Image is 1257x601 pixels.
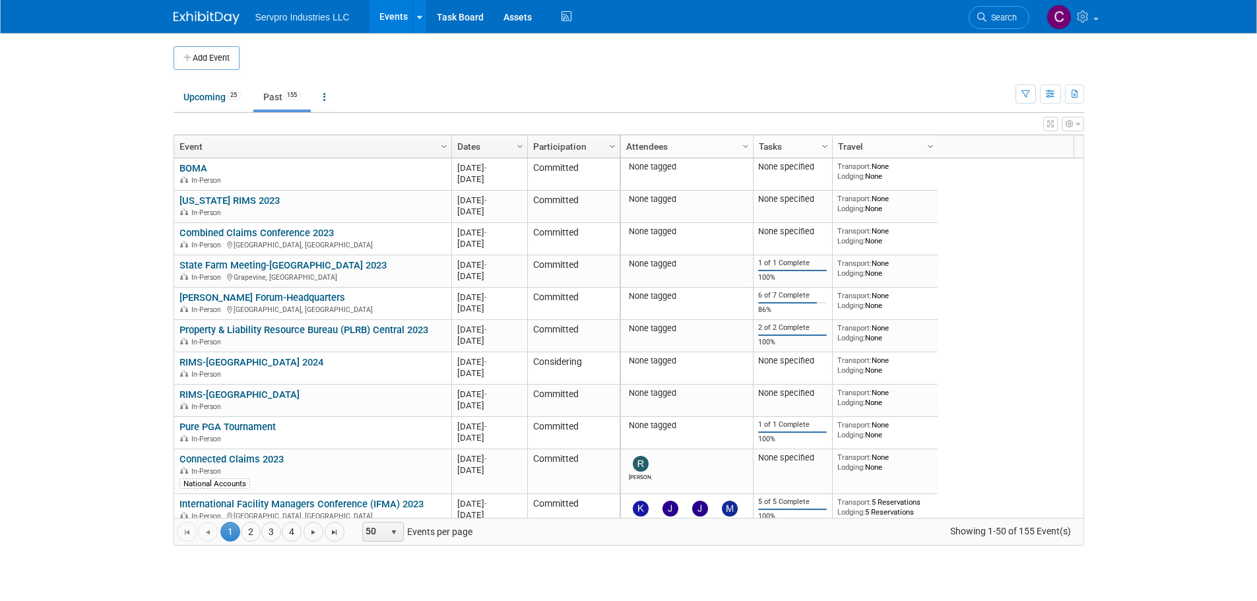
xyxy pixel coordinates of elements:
[626,162,748,172] div: None tagged
[758,420,827,429] div: 1 of 1 Complete
[457,367,521,379] div: [DATE]
[457,195,521,206] div: [DATE]
[626,323,748,334] div: None tagged
[758,323,827,332] div: 2 of 2 Complete
[389,527,399,538] span: select
[180,370,188,377] img: In-Person Event
[180,273,188,280] img: In-Person Event
[363,522,385,541] span: 50
[191,512,225,521] span: In-Person
[837,462,865,472] span: Lodging:
[179,356,323,368] a: RIMS-[GEOGRAPHIC_DATA] 2024
[457,135,519,158] a: Dates
[484,260,487,270] span: -
[191,338,225,346] span: In-Person
[457,421,521,432] div: [DATE]
[191,370,225,379] span: In-Person
[179,510,445,521] div: [GEOGRAPHIC_DATA], [GEOGRAPHIC_DATA]
[177,522,197,542] a: Go to the first page
[253,84,311,110] a: Past155
[837,430,865,439] span: Lodging:
[626,194,748,205] div: None tagged
[527,320,620,352] td: Committed
[179,292,345,303] a: [PERSON_NAME] Forum-Headquarters
[626,259,748,269] div: None tagged
[457,335,521,346] div: [DATE]
[179,227,334,239] a: Combined Claims Conference 2023
[837,172,865,181] span: Lodging:
[837,194,932,213] div: None None
[626,356,748,366] div: None tagged
[758,356,827,366] div: None specified
[837,453,872,462] span: Transport:
[626,291,748,301] div: None tagged
[626,420,748,431] div: None tagged
[527,494,620,558] td: Committed
[241,522,261,542] a: 2
[484,499,487,509] span: -
[758,512,827,521] div: 100%
[758,305,827,315] div: 86%
[837,333,865,342] span: Lodging:
[923,135,938,155] a: Column Settings
[174,84,251,110] a: Upcoming25
[837,388,932,407] div: None None
[345,522,486,542] span: Events per page
[484,422,487,431] span: -
[626,388,748,398] div: None tagged
[837,323,872,332] span: Transport:
[986,13,1017,22] span: Search
[527,385,620,417] td: Committed
[837,259,872,268] span: Transport:
[818,135,832,155] a: Column Settings
[758,453,827,463] div: None specified
[837,269,865,278] span: Lodging:
[533,135,611,158] a: Participation
[527,158,620,191] td: Committed
[515,141,525,152] span: Column Settings
[527,223,620,255] td: Committed
[758,291,827,300] div: 6 of 7 Complete
[457,162,521,174] div: [DATE]
[180,435,188,441] img: In-Person Event
[837,420,932,439] div: None None
[457,270,521,282] div: [DATE]
[626,135,744,158] a: Attendees
[837,291,932,310] div: None None
[180,512,188,519] img: In-Person Event
[837,398,865,407] span: Lodging:
[180,338,188,344] img: In-Person Event
[605,135,620,155] a: Column Settings
[457,324,521,335] div: [DATE]
[191,273,225,282] span: In-Person
[837,365,865,375] span: Lodging:
[457,292,521,303] div: [DATE]
[203,527,213,538] span: Go to the previous page
[837,497,932,517] div: 5 Reservations 5 Reservations
[191,241,225,249] span: In-Person
[740,141,751,152] span: Column Settings
[437,135,451,155] a: Column Settings
[837,259,932,278] div: None None
[626,226,748,237] div: None tagged
[457,400,521,411] div: [DATE]
[457,389,521,400] div: [DATE]
[633,456,649,472] img: Rick Dubois
[718,517,741,525] div: Mike Tofari
[837,323,932,342] div: None None
[179,239,445,250] div: [GEOGRAPHIC_DATA], [GEOGRAPHIC_DATA]
[758,497,827,507] div: 5 of 5 Complete
[837,291,872,300] span: Transport:
[179,389,300,400] a: RIMS-[GEOGRAPHIC_DATA]
[198,522,218,542] a: Go to the previous page
[837,507,865,517] span: Lodging:
[837,453,932,472] div: None None
[837,162,872,171] span: Transport:
[692,501,708,517] img: Jay Reynolds
[180,467,188,474] img: In-Person Event
[759,135,823,158] a: Tasks
[191,435,225,443] span: In-Person
[758,162,827,172] div: None specified
[220,522,240,542] span: 1
[484,389,487,399] span: -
